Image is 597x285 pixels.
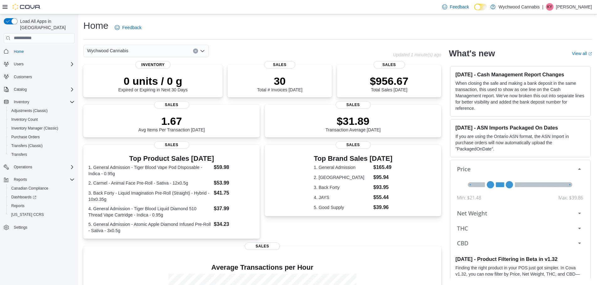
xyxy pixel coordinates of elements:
[11,126,58,131] span: Inventory Manager (Classic)
[11,223,75,231] span: Settings
[11,135,40,140] span: Purchase Orders
[13,4,41,10] img: Cova
[9,211,46,218] a: [US_STATE] CCRS
[257,75,302,92] div: Total # Invoices [DATE]
[1,85,77,94] button: Catalog
[450,4,469,10] span: Feedback
[314,174,371,181] dt: 2. [GEOGRAPHIC_DATA]
[6,115,77,124] button: Inventory Count
[373,164,392,171] dd: $165.49
[9,211,75,218] span: Washington CCRS
[373,174,392,181] dd: $95.94
[9,107,75,115] span: Adjustments (Classic)
[214,179,255,187] dd: $53.99
[455,71,585,78] h3: [DATE] - Cash Management Report Changes
[118,75,188,87] p: 0 units / 0 g
[11,143,43,148] span: Transfers (Classic)
[11,98,75,106] span: Inventory
[440,1,471,13] a: Feedback
[214,221,255,228] dd: $34.23
[6,124,77,133] button: Inventory Manager (Classic)
[9,125,75,132] span: Inventory Manager (Classic)
[11,117,38,122] span: Inventory Count
[11,152,27,157] span: Transfers
[314,184,371,191] dt: 3. Back Forty
[14,74,32,79] span: Customers
[314,194,371,201] dt: 4. JAYS
[11,176,75,183] span: Reports
[83,19,108,32] h1: Home
[88,221,211,234] dt: 5. General Admission - Atomic Apple Diamond Infused Pre-Roll - Sativa - 3x0.5g
[499,3,540,11] p: Wychwood Cannabis
[374,61,405,69] span: Sales
[193,48,198,53] button: Clear input
[572,51,592,56] a: View allExternal link
[14,87,27,92] span: Catalog
[1,47,77,56] button: Home
[370,75,408,87] p: $956.67
[588,52,592,56] svg: External link
[88,190,211,202] dt: 3. Back Forty - Liquid Imagination Pre-Roll (Straight) - Hybrid - 10x0.35g
[6,106,77,115] button: Adjustments (Classic)
[455,133,585,152] p: If you are using the Ontario ASN format, the ASN Import in purchase orders will now automatically...
[6,184,77,193] button: Canadian Compliance
[6,133,77,141] button: Purchase Orders
[314,155,392,162] h3: Top Brand Sales [DATE]
[9,116,40,123] a: Inventory Count
[14,62,24,67] span: Users
[11,73,75,81] span: Customers
[122,24,141,31] span: Feedback
[1,175,77,184] button: Reports
[556,3,592,11] p: [PERSON_NAME]
[326,115,381,132] div: Transaction Average [DATE]
[14,177,27,182] span: Reports
[154,101,189,109] span: Sales
[9,142,45,150] a: Transfers (Classic)
[11,108,48,113] span: Adjustments (Classic)
[11,224,30,231] a: Settings
[455,80,585,111] p: When closing the safe and making a bank deposit in the same transaction, this used to show as one...
[11,163,35,171] button: Operations
[11,186,48,191] span: Canadian Compliance
[139,115,205,127] p: 1.67
[326,115,381,127] p: $31.89
[4,44,75,248] nav: Complex example
[370,75,408,92] div: Total Sales [DATE]
[257,75,302,87] p: 30
[154,141,189,149] span: Sales
[336,141,371,149] span: Sales
[88,264,436,271] h4: Average Transactions per Hour
[474,4,487,10] input: Dark Mode
[9,202,27,210] a: Reports
[314,164,371,170] dt: 1. General Admission
[9,116,75,123] span: Inventory Count
[135,61,170,69] span: Inventory
[214,164,255,171] dd: $59.98
[11,60,26,68] button: Users
[9,185,51,192] a: Canadian Compliance
[1,98,77,106] button: Inventory
[1,60,77,69] button: Users
[9,185,75,192] span: Canadian Compliance
[112,21,144,34] a: Feedback
[11,48,75,55] span: Home
[1,163,77,171] button: Operations
[314,204,371,211] dt: 5. Good Supply
[373,194,392,201] dd: $55.44
[14,49,24,54] span: Home
[11,48,26,55] a: Home
[11,212,44,217] span: [US_STATE] CCRS
[9,151,75,158] span: Transfers
[542,3,543,11] p: |
[1,72,77,81] button: Customers
[11,203,24,208] span: Reports
[455,125,585,131] h3: [DATE] - ASN Imports Packaged On Dates
[264,61,296,69] span: Sales
[547,3,552,11] span: KY
[9,133,42,141] a: Purchase Orders
[9,193,75,201] span: Dashboards
[1,223,77,232] button: Settings
[11,73,34,81] a: Customers
[336,101,371,109] span: Sales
